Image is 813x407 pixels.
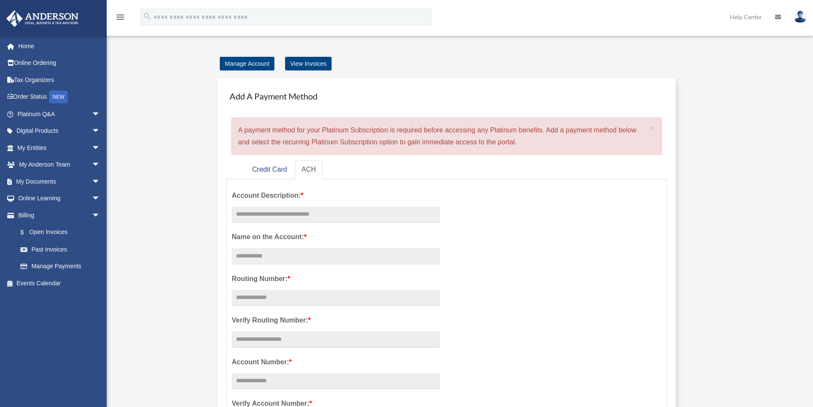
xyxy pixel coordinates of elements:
[6,173,113,190] a: My Documentsarrow_drop_down
[92,105,109,123] span: arrow_drop_down
[115,12,125,22] i: menu
[232,356,440,368] label: Account Number:
[4,10,81,27] img: Anderson Advisors Platinum Portal
[245,160,294,179] a: Credit Card
[6,123,113,140] a: Digital Productsarrow_drop_down
[794,11,807,23] img: User Pic
[6,38,113,55] a: Home
[285,57,332,70] a: View Invoices
[49,91,68,103] div: NEW
[115,15,125,22] a: menu
[12,224,113,241] a: $Open Invoices
[231,117,662,155] div: A payment method for your Platinum Subscription is required before accessing any Platinum benefit...
[232,231,440,243] label: Name on the Account:
[92,173,109,190] span: arrow_drop_down
[232,273,440,285] label: Routing Number:
[6,190,113,207] a: Online Learningarrow_drop_down
[143,12,152,21] i: search
[92,156,109,174] span: arrow_drop_down
[6,139,113,156] a: My Entitiesarrow_drop_down
[232,190,440,202] label: Account Description:
[226,87,667,105] h4: Add A Payment Method
[6,156,113,173] a: My Anderson Teamarrow_drop_down
[6,207,113,224] a: Billingarrow_drop_down
[92,207,109,224] span: arrow_drop_down
[220,57,274,70] a: Manage Account
[6,275,113,292] a: Events Calendar
[6,71,113,88] a: Tax Organizers
[12,258,109,275] a: Manage Payments
[6,88,113,106] a: Order StatusNEW
[25,227,29,238] span: $
[92,190,109,208] span: arrow_drop_down
[92,123,109,140] span: arrow_drop_down
[650,123,656,132] button: Close
[6,105,113,123] a: Platinum Q&Aarrow_drop_down
[6,55,113,72] a: Online Ordering
[12,241,113,258] a: Past Invoices
[295,160,323,179] a: ACH
[650,123,656,133] span: ×
[232,314,440,326] label: Verify Routing Number:
[92,139,109,157] span: arrow_drop_down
